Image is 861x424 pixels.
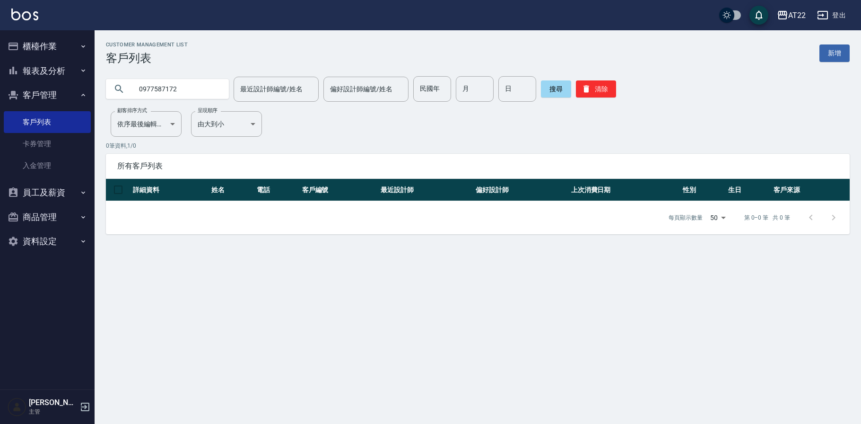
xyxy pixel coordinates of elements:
th: 客戶來源 [771,179,850,201]
input: 搜尋關鍵字 [132,76,221,102]
h5: [PERSON_NAME] [29,398,77,407]
div: 由大到小 [191,111,262,137]
th: 偏好設計師 [473,179,568,201]
th: 客戶編號 [300,179,378,201]
th: 電話 [254,179,300,201]
button: save [749,6,768,25]
a: 入金管理 [4,155,91,177]
button: AT22 [773,6,809,25]
img: Logo [11,9,38,20]
button: 報表及分析 [4,59,91,83]
button: 登出 [813,7,850,24]
p: 第 0–0 筆 共 0 筆 [744,213,790,222]
h2: Customer Management List [106,42,188,48]
button: 櫃檯作業 [4,34,91,59]
span: 所有客戶列表 [117,161,838,171]
p: 0 筆資料, 1 / 0 [106,141,850,150]
img: Person [8,397,26,416]
th: 最近設計師 [378,179,473,201]
div: 依序最後編輯時間 [111,111,182,137]
th: 姓名 [209,179,254,201]
th: 上次消費日期 [569,179,681,201]
div: 50 [706,205,729,230]
button: 清除 [576,80,616,97]
a: 卡券管理 [4,133,91,155]
h3: 客戶列表 [106,52,188,65]
th: 生日 [726,179,771,201]
button: 資料設定 [4,229,91,254]
th: 詳細資料 [130,179,209,201]
label: 呈現順序 [198,107,217,114]
div: AT22 [788,9,806,21]
button: 商品管理 [4,205,91,230]
th: 性別 [680,179,726,201]
a: 客戶列表 [4,111,91,133]
button: 客戶管理 [4,83,91,107]
p: 主管 [29,407,77,416]
label: 顧客排序方式 [117,107,147,114]
button: 員工及薪資 [4,180,91,205]
p: 每頁顯示數量 [669,213,703,222]
a: 新增 [819,44,850,62]
button: 搜尋 [541,80,571,97]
